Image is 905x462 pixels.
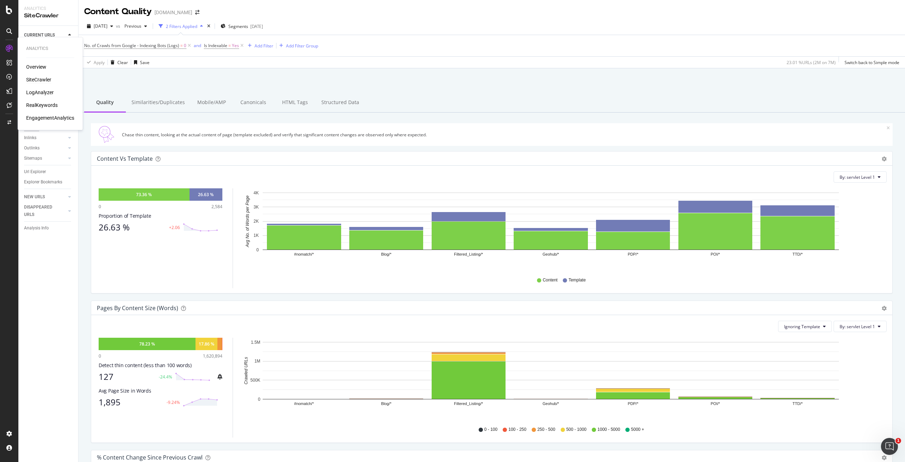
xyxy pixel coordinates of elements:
text: 1.5M [251,340,261,345]
text: Filtered_Listing/* [454,252,483,257]
div: gear [882,455,887,460]
button: Switch back to Simple mode [842,57,899,68]
span: Segments [228,23,248,29]
span: By: servlet Level 1 [840,324,875,330]
a: Outlinks [24,144,66,152]
span: 1000 - 5000 [597,427,620,433]
a: LogAnalyzer [26,89,54,96]
a: SiteCrawler [26,76,51,83]
span: 0 [184,41,186,51]
a: Inlinks [24,134,66,142]
span: 250 - 500 [537,427,555,433]
div: -9.24% [167,399,180,405]
div: A chart. [241,338,882,420]
div: Add Filter [255,43,273,49]
div: Apply [94,59,105,65]
div: Outlinks [24,144,40,152]
text: PDP/* [628,402,639,406]
div: [DOMAIN_NAME] [154,9,192,16]
div: Similarities/Duplicates [126,93,191,113]
span: No. of Crawls from Google - Indexing Bots (Logs) [84,42,179,49]
div: 2 Filters Applied [166,23,197,29]
div: 2,584 [211,204,222,210]
text: Geohub/* [543,402,559,406]
div: % Content Change since Previous Crawl [97,454,203,461]
text: 0 [256,247,259,252]
div: Content vs Template [97,155,153,162]
div: gear [882,156,887,161]
text: Avg No. of Words per Page [245,195,250,247]
div: 73.36 % [136,192,152,198]
text: Blog/* [381,252,392,257]
a: Explorer Bookmarks [24,178,73,186]
text: 2K [253,219,259,224]
span: 2025 Aug. 1st [94,23,107,29]
span: = [228,42,231,49]
text: TTD/* [793,252,803,257]
div: 17.86 % [199,341,214,347]
button: Clear [108,57,128,68]
span: = [180,42,183,49]
div: Inlinks [24,134,36,142]
button: [DATE] [84,21,116,32]
span: Ignoring Template [784,324,820,330]
a: CURRENT URLS [24,32,66,39]
img: Quality [94,126,119,143]
text: Blog/* [381,402,392,406]
iframe: Intercom live chat [881,438,898,455]
a: Url Explorer [24,168,73,176]
text: 3K [253,205,259,210]
span: 5000 + [631,427,644,433]
div: Clear [117,59,128,65]
div: Switch back to Simple mode [845,59,899,65]
div: Content Quality [84,6,152,18]
text: Filtered_Listing/* [454,402,483,406]
div: A chart. [241,188,882,270]
div: arrow-right-arrow-left [195,10,199,15]
a: Sitemaps [24,155,66,162]
button: 2 Filters Applied [156,21,206,32]
div: 26.63 % [99,222,165,232]
a: RealKeywords [26,102,58,109]
span: Template [568,277,586,283]
div: Canonicals [232,93,274,113]
div: CURRENT URLS [24,32,55,39]
div: Analytics [26,46,74,52]
div: 0 [99,353,101,359]
div: Chase thin content, looking at the actual content of page (template excluded) and verify that sig... [122,132,887,138]
button: Add Filter [245,41,273,50]
div: Analysis Info [24,224,49,232]
text: TTD/* [793,402,803,406]
text: 4K [253,190,259,195]
button: Save [131,57,150,68]
div: Pages by Content Size (Words) [97,304,178,312]
div: 23.01 % URLs ( 2M on 7M ) [787,59,836,65]
div: 1,620,894 [203,353,222,359]
a: Overview [26,63,46,70]
a: EngagementAnalytics [26,114,74,121]
text: PDP/* [628,252,639,257]
div: Sitemaps [24,155,42,162]
div: +2.06 [169,224,180,230]
button: By: servlet Level 1 [834,171,887,183]
text: 1M [255,359,261,364]
div: Save [140,59,150,65]
div: Analytics [24,6,72,12]
div: SiteCrawler [24,12,72,20]
span: 500 - 1000 [566,427,586,433]
div: Structured Data [316,93,365,113]
span: 0 - 100 [484,427,497,433]
text: 1K [253,233,259,238]
a: DISAPPEARED URLS [24,204,66,218]
text: POI/* [711,252,720,257]
div: [DATE] [250,23,263,29]
button: By: servlet Level 1 [834,321,887,332]
span: 1 [895,438,901,444]
div: 0 [99,204,101,210]
span: 100 - 250 [508,427,526,433]
div: NEW URLS [24,193,45,201]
